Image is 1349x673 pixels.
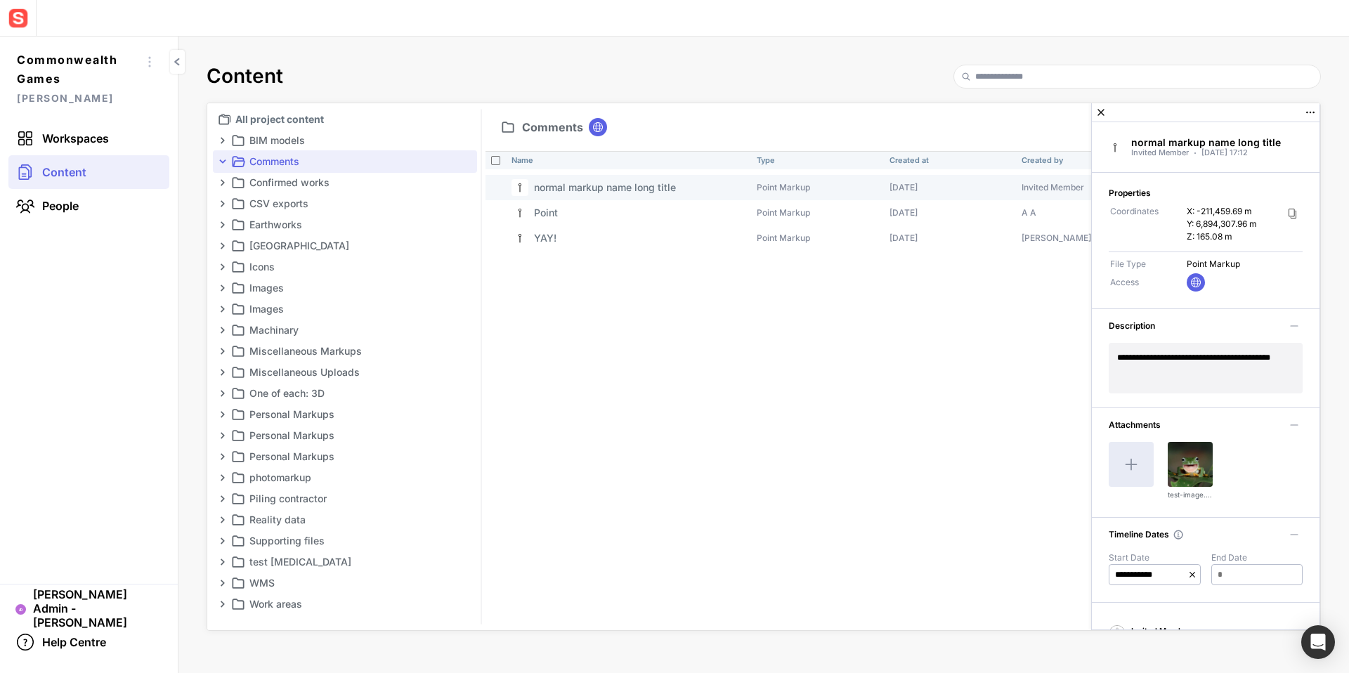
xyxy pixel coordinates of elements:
a: [GEOGRAPHIC_DATA] [230,237,474,254]
div: Open Intercom Messenger [1301,625,1335,659]
a: Machinary [230,322,474,339]
td: [PERSON_NAME] Admin - [PERSON_NAME] [1016,226,1148,251]
div: X: -211,459.69 m [1187,205,1257,218]
p: Images [249,280,455,296]
a: Confirmed works [230,174,474,191]
span: Workspaces [42,131,109,145]
td: [DATE] [884,175,1016,200]
a: One of each: 3D [230,385,474,402]
p: test [MEDICAL_DATA] [249,554,455,570]
p: Piling contractor [249,490,455,507]
span: Comments [522,122,583,133]
h2: Content [207,65,283,89]
span: Attachments [1109,417,1161,433]
p: Images [249,301,455,318]
div: Z: 165.08 m [1187,230,1257,243]
text: AD [18,607,23,613]
a: Workspaces [8,122,169,155]
a: Help Centre [8,625,169,659]
span: [PERSON_NAME] [17,89,138,107]
p: All project content [235,111,474,128]
img: globe.svg [592,121,604,133]
a: Work areas [230,596,474,613]
span: Content [42,165,86,179]
a: Comments [230,153,474,170]
a: Supporting files [230,532,474,549]
td: [DATE] [884,226,1016,251]
a: CSV exports [230,195,474,212]
span: [DATE] 17:12 [1196,148,1253,157]
span: Commonwealth Games [17,51,138,89]
div: Point Markup [1187,258,1301,270]
a: photomarkup [230,469,474,486]
p: normal markup name long title [534,180,676,195]
th: Created by [1016,151,1148,169]
a: Earthworks [230,216,474,233]
p: Miscellaneous Markups [249,343,455,360]
div: Properties [1109,187,1303,200]
div: Y: 6,894,307.96 m [1187,218,1257,230]
span: [PERSON_NAME] Admin - [PERSON_NAME] [33,587,162,629]
p: Miscellaneous Uploads [249,364,455,381]
a: Images [230,301,474,318]
td: Point Markup [751,175,883,200]
p: Point [534,205,558,220]
a: Icons [230,259,474,275]
td: Point Markup [751,200,883,226]
a: People [8,189,169,223]
div: test-image.jpeg [1168,487,1213,500]
span: Description [1109,318,1155,334]
p: Personal Markups [249,406,455,423]
span: People [42,199,79,213]
p: Personal Markups [249,448,455,465]
div: End Date [1211,551,1303,564]
p: Supporting files [249,532,455,549]
a: Miscellaneous Uploads [230,364,474,381]
a: Reality data [230,511,474,528]
span: Invited Member [1131,148,1194,157]
a: Images [230,280,474,296]
p: [GEOGRAPHIC_DATA] [249,237,455,254]
p: Icons [249,259,455,275]
a: BIM models [230,132,474,149]
td: Invited Member [1016,175,1148,200]
img: globe.svg [1190,276,1202,289]
div: Start Date [1109,551,1201,564]
p: Personal Markups [249,427,455,444]
p: One of each: 3D [249,385,455,402]
p: YAY! [534,230,556,245]
div: normal markup name long title [1131,137,1286,149]
div: Invited Member [1131,625,1286,637]
img: sensat [6,6,31,31]
th: Created at [884,151,1016,169]
a: Miscellaneous Markups [230,343,474,360]
div: File Type [1110,258,1187,270]
p: Machinary [249,322,455,339]
p: Comments [249,153,455,170]
p: Earthworks [249,216,455,233]
a: Content [8,155,169,189]
p: BIM models [249,132,455,149]
div: Access [1110,276,1187,289]
p: CSV exports [249,195,455,212]
p: Reality data [249,511,455,528]
span: Timeline Dates [1109,526,1169,543]
a: WMS [230,575,474,592]
td: Point Markup [751,226,883,251]
th: Name [506,151,751,169]
p: WMS [249,575,455,592]
a: Personal Markups [230,427,474,444]
th: Type [751,151,883,169]
div: Coordinates [1110,205,1187,243]
a: All project content [216,111,474,128]
td: [DATE] [884,200,1016,226]
img: thumbnail [1168,442,1213,487]
td: A A [1016,200,1148,226]
a: Personal Markups [230,448,474,465]
p: Work areas [249,596,455,613]
span: Help Centre [42,635,106,649]
a: Piling contractor [230,490,474,507]
a: test [MEDICAL_DATA] [230,554,474,570]
a: Personal Markups [230,406,474,423]
p: Confirmed works [249,174,455,191]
